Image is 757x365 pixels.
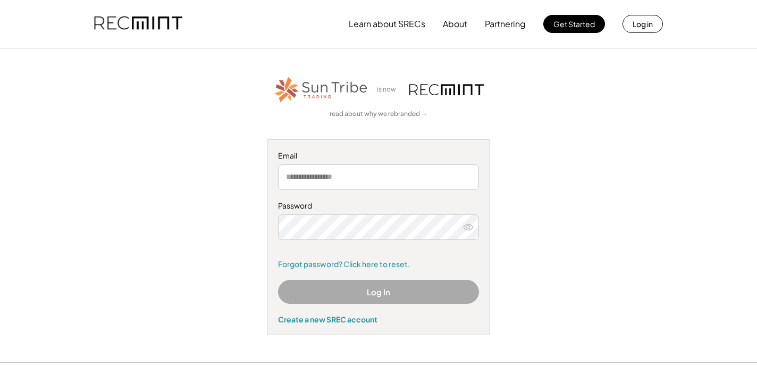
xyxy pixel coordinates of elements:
button: Learn about SRECs [349,13,425,35]
img: STT_Horizontal_Logo%2B-%2BColor.png [273,75,369,104]
button: Partnering [485,13,526,35]
div: Email [278,151,479,161]
a: Forgot password? Click here to reset. [278,259,479,270]
div: is now [374,85,404,94]
img: recmint-logotype%403x.png [409,84,484,95]
img: recmint-logotype%403x.png [94,6,182,42]
div: Create a new SREC account [278,314,479,324]
button: Get Started [543,15,605,33]
div: Password [278,201,479,211]
button: Log in [623,15,663,33]
button: Log In [278,280,479,304]
button: About [443,13,467,35]
a: read about why we rebranded → [330,110,427,119]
